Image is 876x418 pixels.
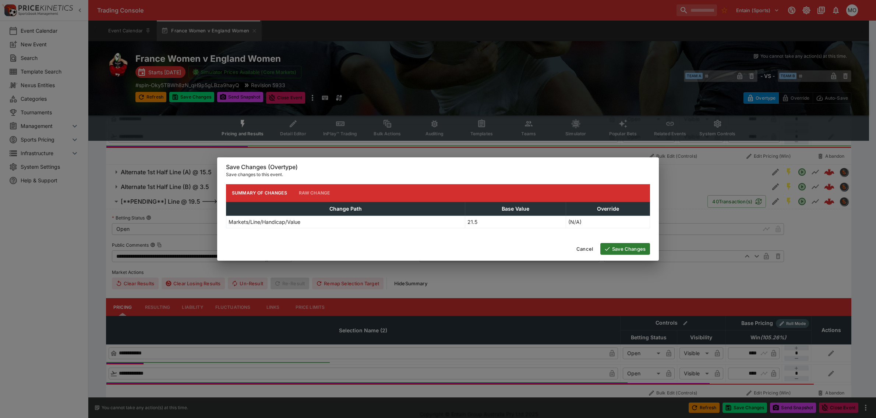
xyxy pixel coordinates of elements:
td: (N/A) [566,215,650,228]
button: Save Changes [600,243,650,255]
th: Override [566,202,650,215]
th: Change Path [226,202,465,215]
button: Summary of Changes [226,184,293,202]
p: Markets/Line/Handicap/Value [229,218,300,226]
p: Save changes to this event. [226,171,650,178]
button: Raw Change [293,184,336,202]
td: 21.5 [465,215,566,228]
button: Cancel [572,243,597,255]
h6: Save Changes (Overtype) [226,163,650,171]
th: Base Value [465,202,566,215]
